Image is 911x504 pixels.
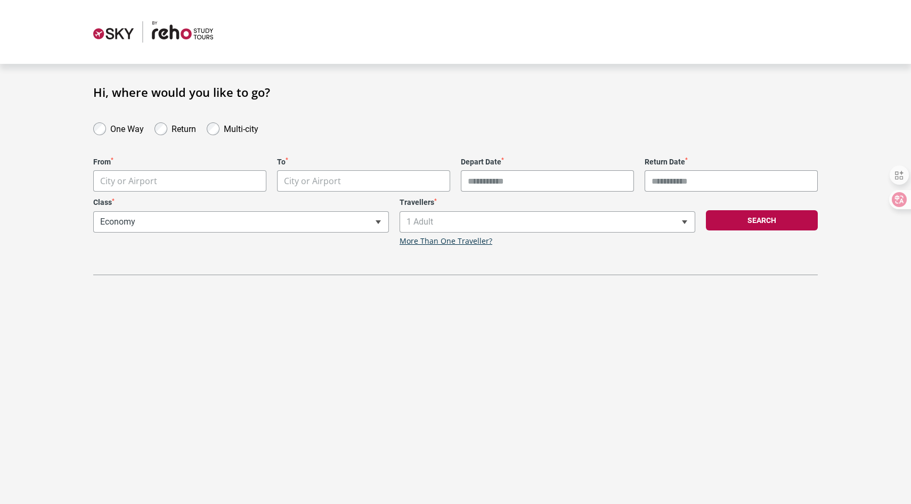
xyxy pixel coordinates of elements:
[93,158,266,167] label: From
[224,121,258,134] label: Multi-city
[284,175,341,187] span: City or Airport
[277,170,450,192] span: City or Airport
[706,210,818,230] button: Search
[110,121,144,134] label: One Way
[94,212,388,232] span: Economy
[277,158,450,167] label: To
[400,198,695,207] label: Travellers
[400,211,695,233] span: 1 Adult
[278,171,450,192] span: City or Airport
[93,211,389,233] span: Economy
[645,158,818,167] label: Return Date
[400,237,492,246] a: More Than One Traveller?
[94,171,266,192] span: City or Airport
[400,212,695,232] span: 1 Adult
[461,158,634,167] label: Depart Date
[93,170,266,192] span: City or Airport
[100,175,157,187] span: City or Airport
[93,85,818,99] h1: Hi, where would you like to go?
[93,198,389,207] label: Class
[172,121,196,134] label: Return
